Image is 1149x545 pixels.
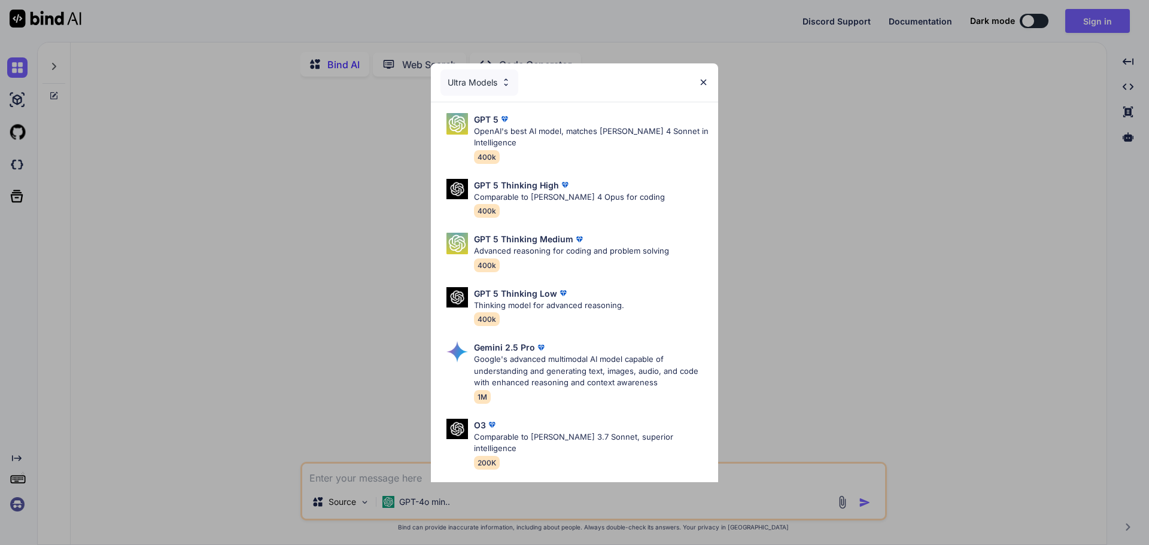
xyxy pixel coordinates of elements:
[446,341,468,363] img: Pick Models
[474,204,500,218] span: 400k
[474,431,709,455] p: Comparable to [PERSON_NAME] 3.7 Sonnet, superior intelligence
[446,419,468,440] img: Pick Models
[474,179,559,191] p: GPT 5 Thinking High
[498,113,510,125] img: premium
[474,233,573,245] p: GPT 5 Thinking Medium
[474,113,498,126] p: GPT 5
[474,354,709,389] p: Google's advanced multimodal AI model capable of understanding and generating text, images, audio...
[474,191,665,203] p: Comparable to [PERSON_NAME] 4 Opus for coding
[446,113,468,135] img: Pick Models
[474,390,491,404] span: 1M
[474,341,535,354] p: Gemini 2.5 Pro
[474,419,486,431] p: O3
[501,77,511,87] img: Pick Models
[446,179,468,200] img: Pick Models
[474,150,500,164] span: 400k
[698,77,709,87] img: close
[474,300,624,312] p: Thinking model for advanced reasoning.
[474,258,500,272] span: 400k
[474,456,500,470] span: 200K
[440,69,518,96] div: Ultra Models
[474,245,669,257] p: Advanced reasoning for coding and problem solving
[474,287,557,300] p: GPT 5 Thinking Low
[446,287,468,308] img: Pick Models
[446,233,468,254] img: Pick Models
[573,233,585,245] img: premium
[474,126,709,149] p: OpenAI's best AI model, matches [PERSON_NAME] 4 Sonnet in Intelligence
[557,287,569,299] img: premium
[559,179,571,191] img: premium
[474,312,500,326] span: 400k
[486,419,498,431] img: premium
[535,342,547,354] img: premium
